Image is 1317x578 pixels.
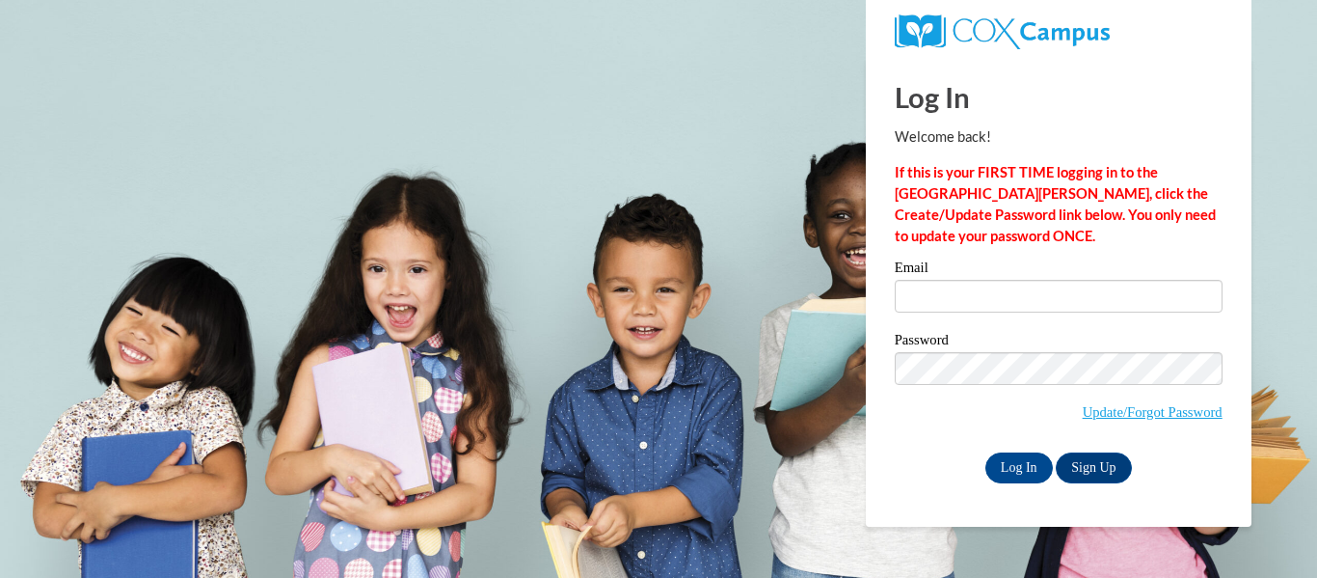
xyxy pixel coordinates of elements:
[895,261,1223,280] label: Email
[895,77,1223,117] h1: Log In
[895,22,1110,39] a: COX Campus
[1083,404,1223,420] a: Update/Forgot Password
[895,14,1110,49] img: COX Campus
[895,126,1223,148] p: Welcome back!
[895,333,1223,352] label: Password
[895,164,1216,244] strong: If this is your FIRST TIME logging in to the [GEOGRAPHIC_DATA][PERSON_NAME], click the Create/Upd...
[1056,453,1131,483] a: Sign Up
[985,453,1053,483] input: Log In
